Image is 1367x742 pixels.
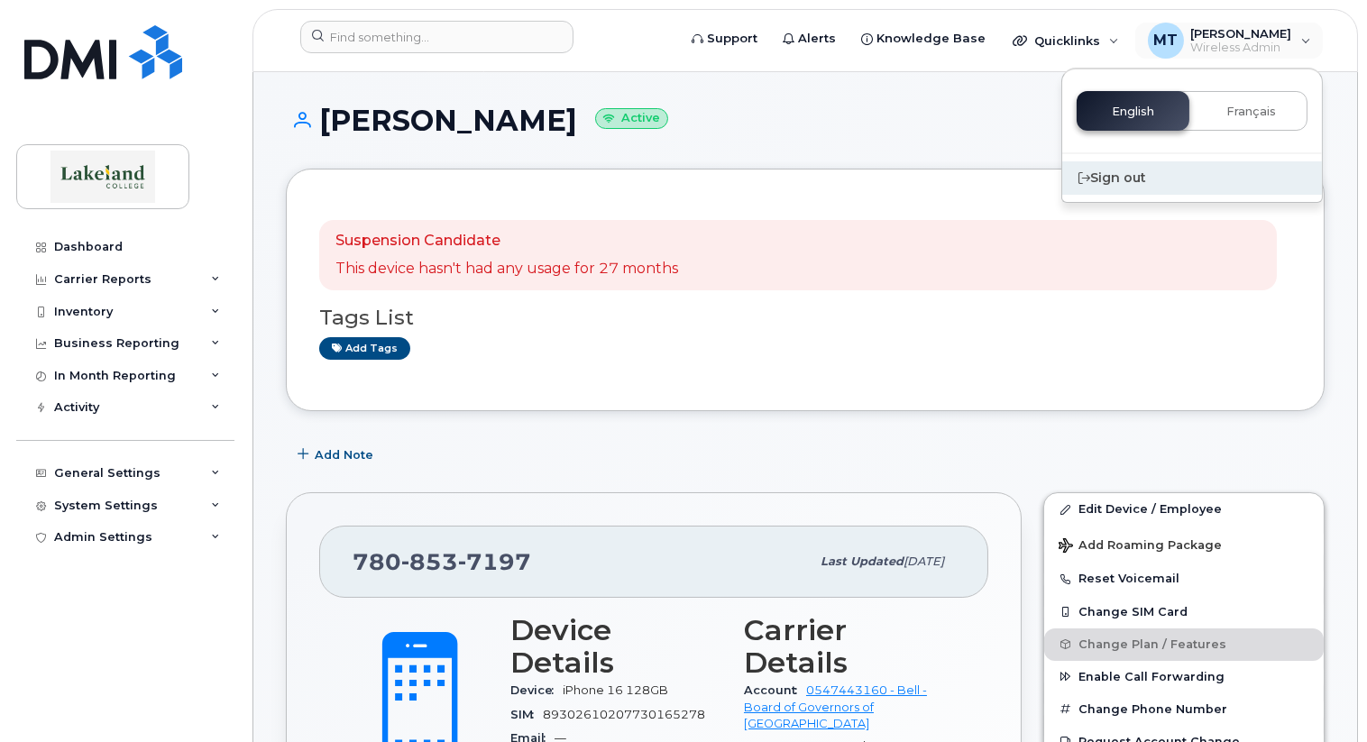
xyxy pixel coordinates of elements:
[1044,693,1324,726] button: Change Phone Number
[1044,661,1324,693] button: Enable Call Forwarding
[319,307,1291,329] h3: Tags List
[1044,563,1324,595] button: Reset Voicemail
[821,554,904,568] span: Last updated
[401,548,458,575] span: 853
[1044,526,1324,563] button: Add Roaming Package
[1078,637,1226,651] span: Change Plan / Features
[335,231,678,252] p: Suspension Candidate
[904,554,944,568] span: [DATE]
[543,708,705,721] span: 89302610207730165278
[744,614,956,679] h3: Carrier Details
[1059,538,1222,555] span: Add Roaming Package
[510,683,563,697] span: Device
[353,548,531,575] span: 780
[335,259,678,279] p: This device hasn't had any usage for 27 months
[319,337,410,360] a: Add tags
[510,614,722,679] h3: Device Details
[744,683,806,697] span: Account
[1044,493,1324,526] a: Edit Device / Employee
[458,548,531,575] span: 7197
[1062,161,1322,195] div: Sign out
[510,708,543,721] span: SIM
[1044,628,1324,661] button: Change Plan / Features
[1078,670,1225,683] span: Enable Call Forwarding
[595,108,668,129] small: Active
[286,105,1325,136] h1: [PERSON_NAME]
[744,683,927,730] a: 0547443160 - Bell - Board of Governors of [GEOGRAPHIC_DATA]
[563,683,668,697] span: iPhone 16 128GB
[1226,105,1276,119] span: Français
[286,438,389,471] button: Add Note
[315,446,373,463] span: Add Note
[1044,596,1324,628] button: Change SIM Card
